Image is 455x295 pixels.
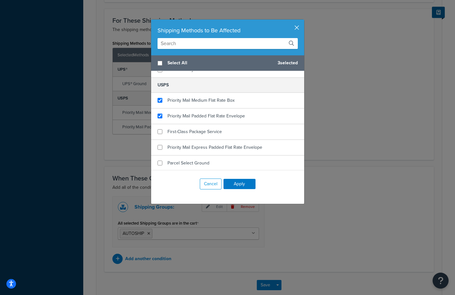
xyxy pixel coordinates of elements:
[151,77,304,92] h5: USPS
[167,160,209,166] span: Parcel Select Ground
[200,179,222,189] button: Cancel
[167,113,245,119] span: Priority Mail Padded Flat Rate Envelope
[151,55,304,71] div: 3 selected
[158,26,298,35] div: Shipping Methods to Be Affected
[167,144,262,151] span: Priority Mail Express Padded Flat Rate Envelope
[167,59,272,68] span: Select All
[167,97,235,104] span: Priority Mail Medium Flat Rate Box
[167,128,222,135] span: First-Class Package Service
[158,38,298,49] input: Search
[223,179,256,189] button: Apply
